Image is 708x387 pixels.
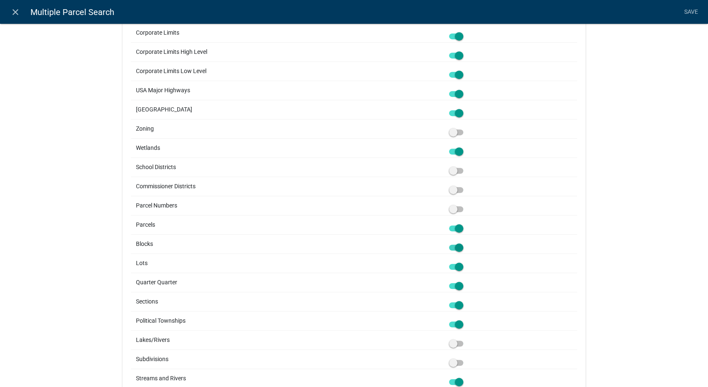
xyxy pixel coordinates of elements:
td: School Districts [131,157,444,177]
td: USA Major Highways [131,81,444,100]
td: Parcel Numbers [131,196,444,215]
td: Corporate Limits Low Level [131,61,444,81]
td: Parcels [131,215,444,234]
i: close [10,7,20,17]
td: Lakes/Rivers [131,330,444,349]
td: Zoning [131,119,444,138]
td: Corporate Limits [131,23,444,42]
td: [GEOGRAPHIC_DATA] [131,100,444,119]
td: Quarter Quarter [131,273,444,292]
td: Blocks [131,234,444,253]
a: Save [680,4,701,20]
span: Multiple Parcel Search [30,4,114,20]
td: Commissioner Districts [131,177,444,196]
td: Political Townships [131,311,444,330]
td: Subdivisions [131,349,444,369]
td: Sections [131,292,444,311]
td: Wetlands [131,138,444,157]
td: Lots [131,253,444,273]
td: Corporate Limits High Level [131,42,444,61]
